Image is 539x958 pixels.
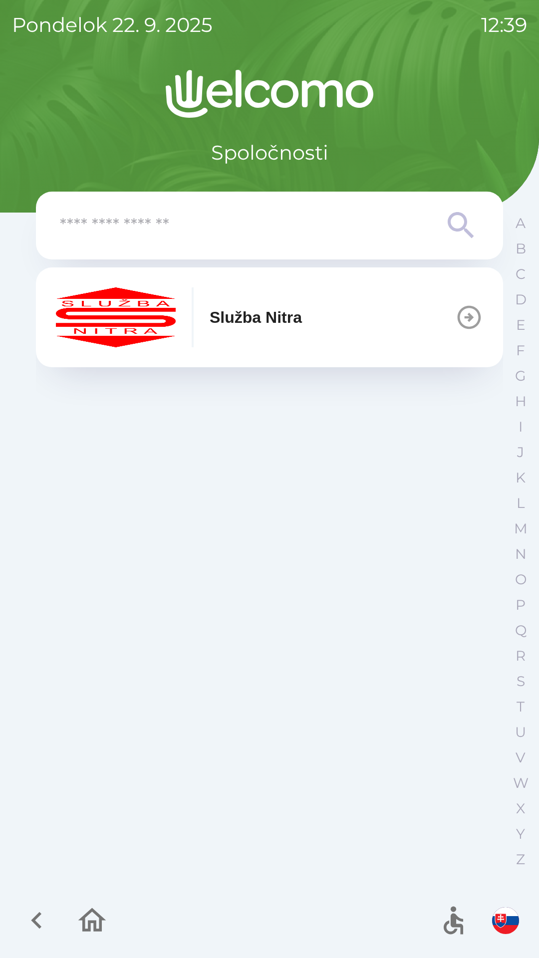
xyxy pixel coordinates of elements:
[516,825,525,843] p: Y
[508,261,533,287] button: C
[508,490,533,516] button: L
[516,342,525,359] p: F
[515,723,526,741] p: U
[508,694,533,719] button: T
[508,312,533,338] button: E
[516,240,526,257] p: B
[515,622,527,639] p: Q
[519,418,523,436] p: I
[515,571,527,588] p: O
[211,138,328,168] p: Spoločnosti
[514,520,528,537] p: M
[516,265,526,283] p: C
[516,596,526,614] p: P
[492,907,519,934] img: sk flag
[508,618,533,643] button: Q
[508,821,533,847] button: Y
[515,545,527,563] p: N
[517,673,525,690] p: S
[516,800,525,817] p: X
[508,719,533,745] button: U
[508,847,533,872] button: Z
[508,745,533,770] button: V
[210,305,302,329] p: Služba Nitra
[508,211,533,236] button: A
[513,774,529,792] p: W
[516,316,526,334] p: E
[508,516,533,541] button: M
[517,444,524,461] p: J
[516,215,526,232] p: A
[516,469,526,486] p: K
[508,465,533,490] button: K
[508,389,533,414] button: H
[12,10,213,40] p: pondelok 22. 9. 2025
[36,267,503,367] button: Služba Nitra
[508,338,533,363] button: F
[508,236,533,261] button: B
[515,367,526,385] p: G
[515,291,527,308] p: D
[508,414,533,440] button: I
[508,669,533,694] button: S
[508,541,533,567] button: N
[481,10,527,40] p: 12:39
[36,70,503,118] img: Logo
[516,647,526,665] p: R
[508,440,533,465] button: J
[508,363,533,389] button: G
[517,494,525,512] p: L
[516,749,526,766] p: V
[508,796,533,821] button: X
[508,567,533,592] button: O
[508,770,533,796] button: W
[516,851,525,868] p: Z
[508,592,533,618] button: P
[508,643,533,669] button: R
[508,287,533,312] button: D
[517,698,525,716] p: T
[515,393,527,410] p: H
[56,287,176,347] img: c55f63fc-e714-4e15-be12-dfeb3df5ea30.png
